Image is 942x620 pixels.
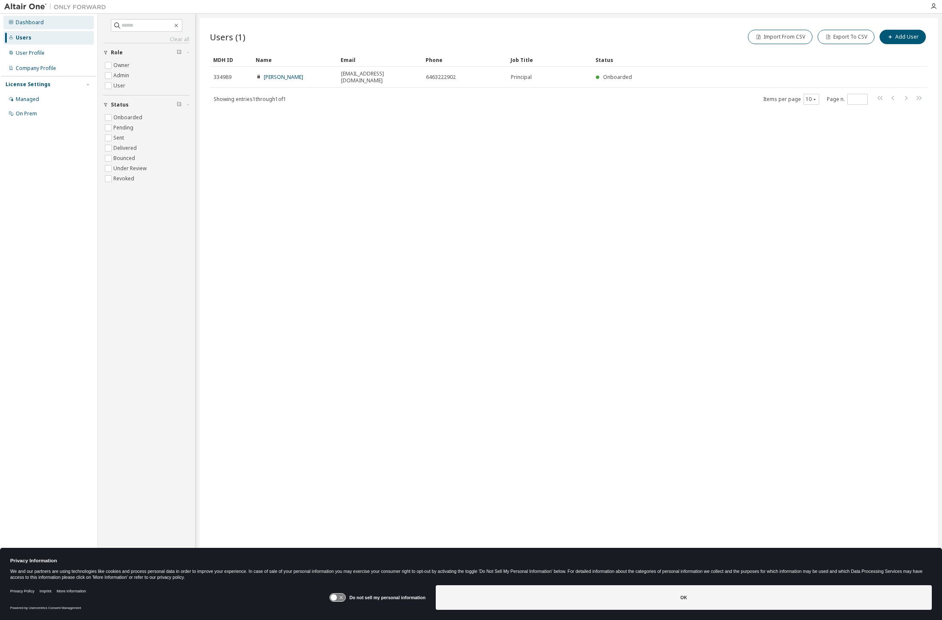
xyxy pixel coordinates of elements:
[213,53,249,67] div: MDH ID
[113,143,138,153] label: Delivered
[341,70,418,84] span: [EMAIL_ADDRESS][DOMAIN_NAME]
[806,96,817,103] button: 10
[103,36,189,43] a: Clear all
[4,3,110,11] img: Altair One
[113,123,135,133] label: Pending
[827,94,868,105] span: Page n.
[111,101,129,108] span: Status
[748,30,812,44] button: Import From CSV
[214,95,286,103] span: Showing entries 1 through 1 of 1
[113,174,136,184] label: Revoked
[16,65,56,72] div: Company Profile
[6,81,51,88] div: License Settings
[103,43,189,62] button: Role
[113,133,126,143] label: Sent
[113,81,127,91] label: User
[341,53,419,67] div: Email
[210,31,245,43] span: Users (1)
[113,60,131,70] label: Owner
[103,95,189,114] button: Status
[16,110,37,117] div: On Prem
[16,50,45,56] div: User Profile
[177,101,182,108] span: Clear filter
[595,53,883,67] div: Status
[16,96,39,103] div: Managed
[426,74,456,81] span: 6463222902
[113,112,144,123] label: Onboarded
[818,30,874,44] button: Export To CSV
[426,53,504,67] div: Phone
[510,53,589,67] div: Job Title
[256,53,334,67] div: Name
[111,49,123,56] span: Role
[16,19,44,26] div: Dashboard
[113,163,148,174] label: Under Review
[16,34,31,41] div: Users
[880,30,926,44] button: Add User
[603,73,632,81] span: Onboarded
[177,49,182,56] span: Clear filter
[763,94,819,105] span: Items per page
[264,73,303,81] a: [PERSON_NAME]
[214,74,231,81] span: 334989
[511,74,532,81] span: Principal
[113,153,137,163] label: Bounced
[113,70,131,81] label: Admin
